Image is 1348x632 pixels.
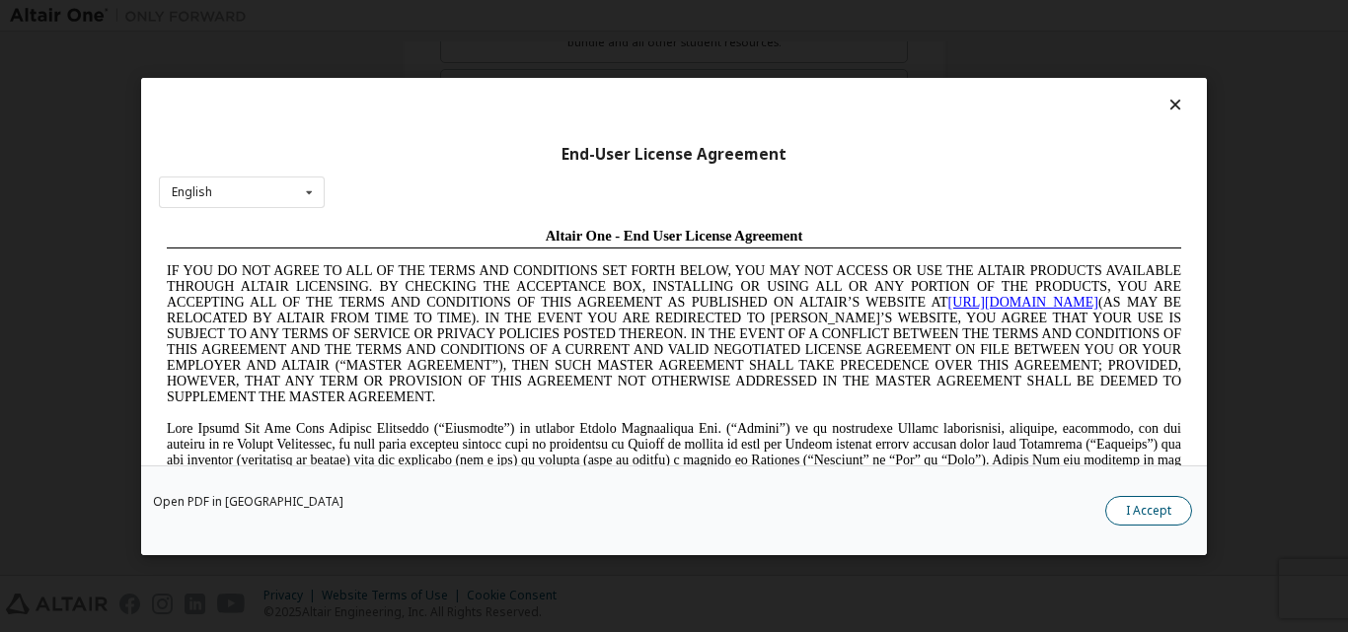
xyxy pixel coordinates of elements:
a: [URL][DOMAIN_NAME] [789,75,939,90]
span: Altair One - End User License Agreement [387,8,644,24]
a: Open PDF in [GEOGRAPHIC_DATA] [153,495,343,507]
div: End-User License Agreement [159,144,1189,164]
button: I Accept [1105,495,1192,525]
span: IF YOU DO NOT AGREE TO ALL OF THE TERMS AND CONDITIONS SET FORTH BELOW, YOU MAY NOT ACCESS OR USE... [8,43,1022,184]
div: English [172,186,212,198]
span: Lore Ipsumd Sit Ame Cons Adipisc Elitseddo (“Eiusmodte”) in utlabor Etdolo Magnaaliqua Eni. (“Adm... [8,201,1022,342]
